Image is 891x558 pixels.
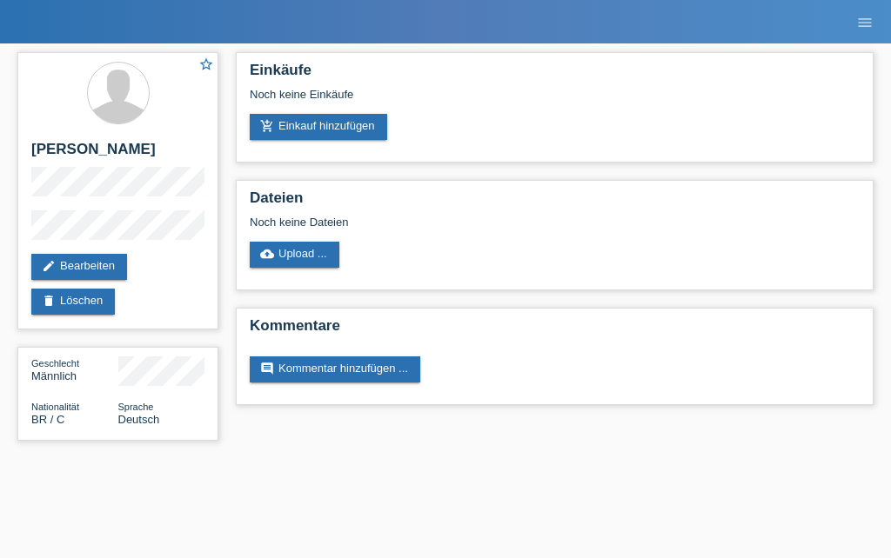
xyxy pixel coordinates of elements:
h2: Einkäufe [250,62,860,88]
i: menu [856,14,874,31]
a: commentKommentar hinzufügen ... [250,356,420,382]
div: Noch keine Dateien [250,216,686,229]
h2: Kommentare [250,317,860,343]
i: star_border [198,56,214,72]
i: comment [260,362,274,375]
i: delete [42,294,56,308]
span: Nationalität [31,402,79,412]
a: star_border [198,56,214,75]
a: deleteLöschen [31,289,115,315]
i: edit [42,259,56,273]
h2: Dateien [250,189,860,216]
i: cloud_upload [260,247,274,261]
a: cloud_uploadUpload ... [250,242,339,268]
div: Noch keine Einkäufe [250,88,860,114]
div: Männlich [31,356,118,382]
a: menu [847,17,882,27]
a: editBearbeiten [31,254,127,280]
i: add_shopping_cart [260,119,274,133]
span: Geschlecht [31,358,79,369]
span: Brasilien / C / 13.03.1994 [31,413,64,426]
span: Deutsch [118,413,160,426]
span: Sprache [118,402,154,412]
a: add_shopping_cartEinkauf hinzufügen [250,114,387,140]
h2: [PERSON_NAME] [31,141,204,167]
